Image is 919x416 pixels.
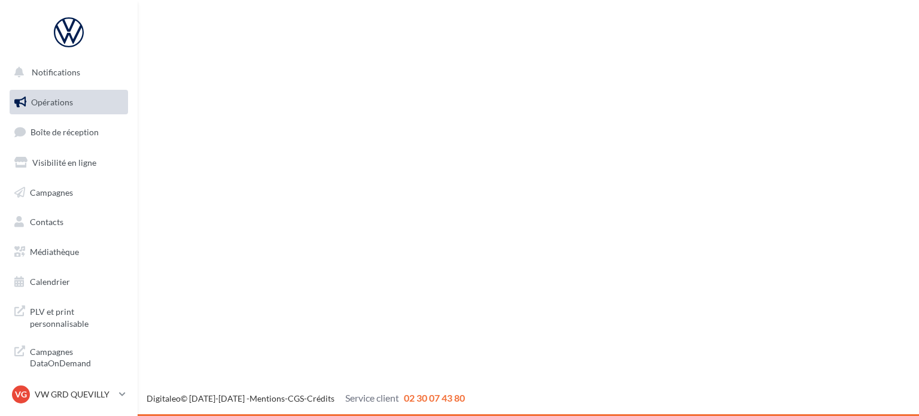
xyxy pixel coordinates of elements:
a: Campagnes [7,180,130,205]
span: Médiathèque [30,247,79,257]
a: PLV et print personnalisable [7,299,130,334]
span: © [DATE]-[DATE] - - - [147,393,465,403]
span: Service client [345,392,399,403]
a: Digitaleo [147,393,181,403]
p: VW GRD QUEVILLY [35,388,114,400]
a: CGS [288,393,304,403]
button: Notifications [7,60,126,85]
span: Contacts [30,217,63,227]
a: Mentions [249,393,285,403]
span: Notifications [32,67,80,77]
a: Médiathèque [7,239,130,265]
span: PLV et print personnalisable [30,303,123,329]
a: Boîte de réception [7,119,130,145]
span: Opérations [31,97,73,107]
span: Campagnes DataOnDemand [30,344,123,369]
a: Contacts [7,209,130,235]
span: 02 30 07 43 80 [404,392,465,403]
a: Crédits [307,393,334,403]
span: Boîte de réception [31,127,99,137]
a: Visibilité en ligne [7,150,130,175]
span: Visibilité en ligne [32,157,96,168]
a: VG VW GRD QUEVILLY [10,383,128,406]
span: Campagnes [30,187,73,197]
a: Calendrier [7,269,130,294]
a: Campagnes DataOnDemand [7,339,130,374]
span: VG [15,388,27,400]
a: Opérations [7,90,130,115]
span: Calendrier [30,277,70,287]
